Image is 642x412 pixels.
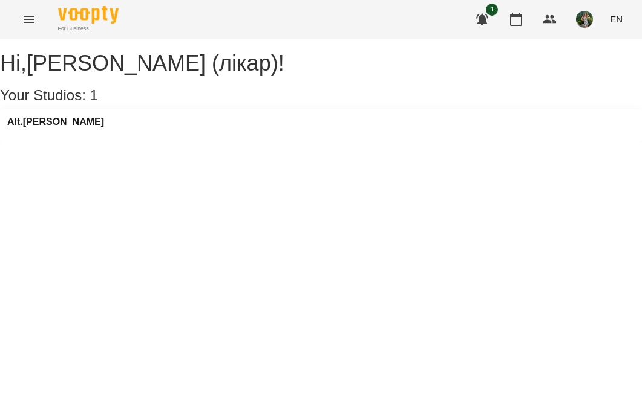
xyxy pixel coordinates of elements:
button: EN [605,8,627,30]
img: 37cdd469de536bb36379b41cc723a055.jpg [576,11,593,28]
img: Voopty Logo [58,6,119,24]
span: For Business [58,25,119,33]
span: 1 [486,4,498,16]
span: EN [610,13,623,25]
a: Alt.[PERSON_NAME] [7,117,104,127]
button: Menu [15,5,44,34]
span: 1 [90,87,98,103]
